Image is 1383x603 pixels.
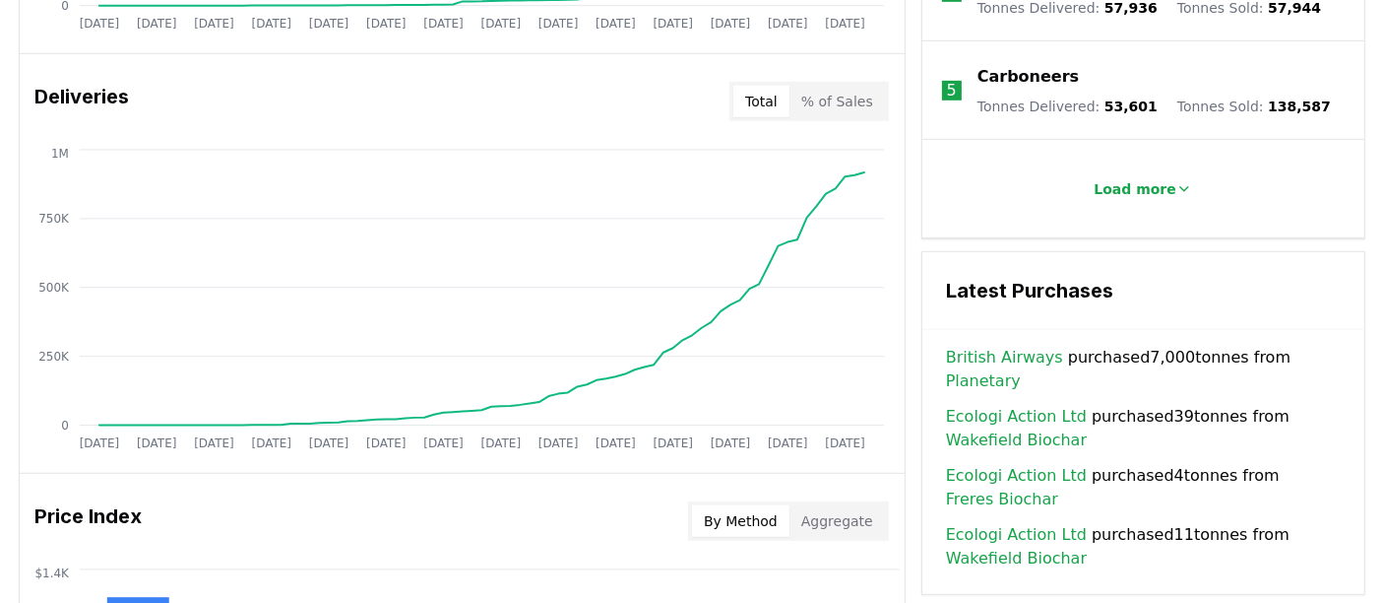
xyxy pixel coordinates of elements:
tspan: [DATE] [251,17,291,31]
tspan: [DATE] [596,436,636,450]
a: British Airways [946,346,1063,369]
tspan: [DATE] [423,436,464,450]
tspan: [DATE] [366,436,407,450]
tspan: [DATE] [308,17,348,31]
a: Ecologi Action Ltd [946,523,1087,547]
a: Carboneers [977,65,1079,89]
tspan: 500K [38,281,70,295]
tspan: [DATE] [480,436,521,450]
tspan: [DATE] [136,436,176,450]
tspan: [DATE] [194,17,234,31]
a: Ecologi Action Ltd [946,405,1087,429]
tspan: [DATE] [768,436,808,450]
tspan: [DATE] [308,436,348,450]
tspan: 250K [38,350,70,364]
h3: Deliveries [35,82,130,121]
tspan: 750K [38,212,70,226]
tspan: $1.4K [34,567,70,580]
button: Load more [1078,169,1208,209]
button: By Method [692,505,789,537]
tspan: 0 [61,419,69,433]
a: Wakefield Biochar [946,547,1087,570]
tspan: [DATE] [366,17,407,31]
tspan: [DATE] [79,436,119,450]
p: Load more [1094,179,1176,199]
tspan: [DATE] [538,436,579,450]
span: purchased 7,000 tonnes from [946,346,1341,393]
span: purchased 4 tonnes from [946,464,1341,511]
p: 5 [947,79,957,102]
a: Planetary [946,369,1021,393]
tspan: 1M [50,147,68,161]
h3: Price Index [35,502,143,541]
p: Tonnes Sold : [1177,97,1331,116]
tspan: [DATE] [480,17,521,31]
button: Total [733,86,789,117]
span: purchased 11 tonnes from [946,523,1341,570]
tspan: [DATE] [653,17,693,31]
tspan: [DATE] [423,17,464,31]
tspan: [DATE] [538,17,579,31]
tspan: [DATE] [653,436,693,450]
button: % of Sales [789,86,885,117]
tspan: [DATE] [768,17,808,31]
tspan: [DATE] [825,436,865,450]
a: Wakefield Biochar [946,429,1087,452]
tspan: [DATE] [79,17,119,31]
a: Freres Biochar [946,488,1058,511]
h3: Latest Purchases [946,276,1341,305]
span: purchased 39 tonnes from [946,405,1341,452]
span: 138,587 [1268,99,1331,114]
span: 53,601 [1104,99,1158,114]
tspan: [DATE] [596,17,636,31]
tspan: [DATE] [711,17,751,31]
a: Ecologi Action Ltd [946,464,1087,488]
tspan: [DATE] [711,436,751,450]
tspan: [DATE] [136,17,176,31]
tspan: [DATE] [194,436,234,450]
button: Aggregate [789,505,885,537]
tspan: [DATE] [251,436,291,450]
tspan: [DATE] [825,17,865,31]
p: Tonnes Delivered : [977,97,1158,116]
